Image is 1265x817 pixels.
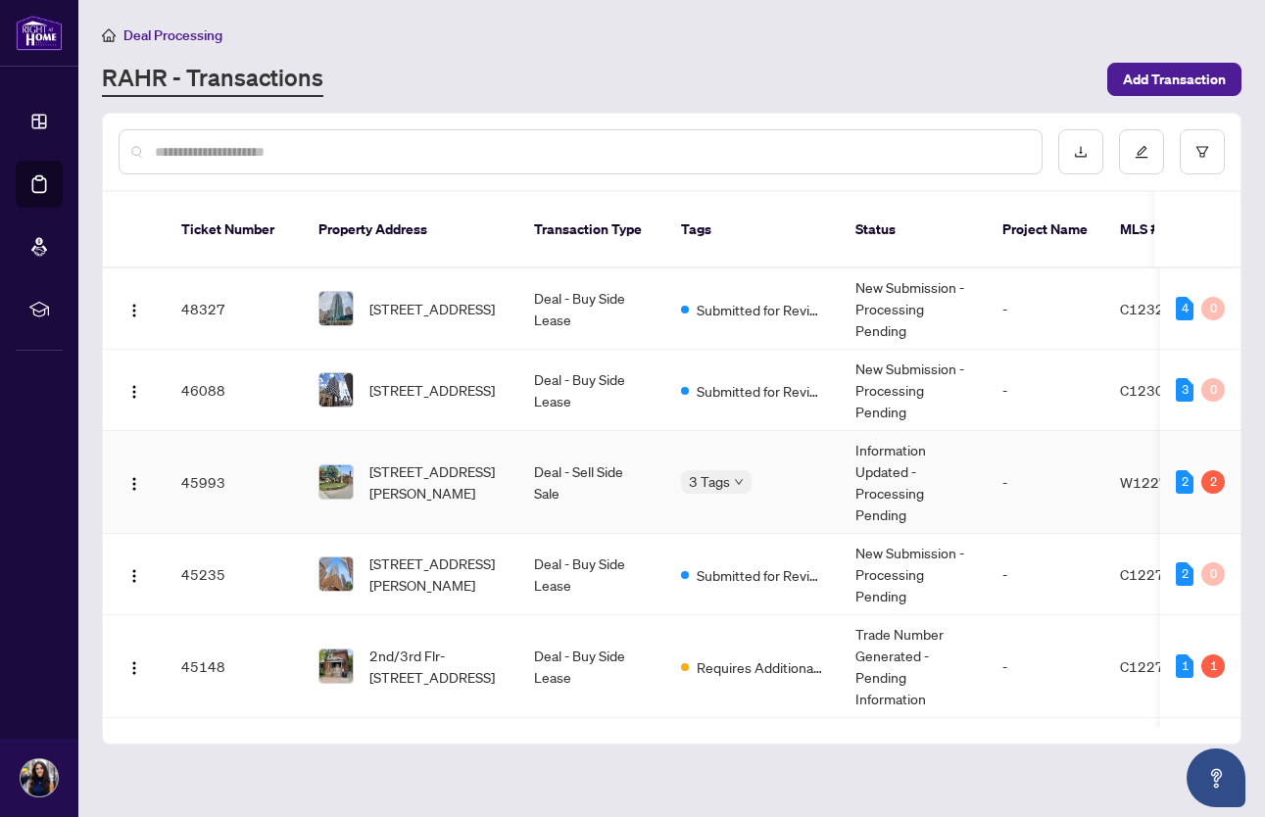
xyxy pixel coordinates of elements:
[166,268,303,350] td: 48327
[1074,145,1088,159] span: download
[126,568,142,584] img: Logo
[518,534,665,615] td: Deal - Buy Side Lease
[166,431,303,534] td: 45993
[518,350,665,431] td: Deal - Buy Side Lease
[21,759,58,796] img: Profile Icon
[1120,300,1199,317] span: C12322980
[1176,562,1193,586] div: 2
[119,293,150,324] button: Logo
[126,303,142,318] img: Logo
[734,477,744,487] span: down
[840,268,987,350] td: New Submission - Processing Pending
[1195,145,1209,159] span: filter
[518,268,665,350] td: Deal - Buy Side Lease
[126,384,142,400] img: Logo
[1180,129,1225,174] button: filter
[319,465,353,499] img: thumbnail-img
[1201,470,1225,494] div: 2
[303,192,518,268] th: Property Address
[319,373,353,407] img: thumbnail-img
[840,431,987,534] td: Information Updated - Processing Pending
[319,557,353,591] img: thumbnail-img
[1119,129,1164,174] button: edit
[840,350,987,431] td: New Submission - Processing Pending
[987,350,1104,431] td: -
[987,268,1104,350] td: -
[697,656,824,678] span: Requires Additional Docs
[697,564,824,586] span: Submitted for Review
[1201,297,1225,320] div: 0
[119,650,150,682] button: Logo
[319,292,353,325] img: thumbnail-img
[987,431,1104,534] td: -
[369,460,503,504] span: [STREET_ADDRESS][PERSON_NAME]
[1176,470,1193,494] div: 2
[369,379,495,401] span: [STREET_ADDRESS]
[1120,381,1199,399] span: C12304369
[987,192,1104,268] th: Project Name
[518,192,665,268] th: Transaction Type
[689,470,730,493] span: 3 Tags
[665,192,840,268] th: Tags
[1187,748,1245,807] button: Open asap
[1107,63,1241,96] button: Add Transaction
[987,534,1104,615] td: -
[369,645,503,688] span: 2nd/3rd Flr-[STREET_ADDRESS]
[518,431,665,534] td: Deal - Sell Side Sale
[166,350,303,431] td: 46088
[1201,562,1225,586] div: 0
[102,28,116,42] span: home
[1176,654,1193,678] div: 1
[987,615,1104,718] td: -
[840,192,987,268] th: Status
[16,15,63,51] img: logo
[1120,473,1203,491] span: W12275686
[369,553,503,596] span: [STREET_ADDRESS][PERSON_NAME]
[119,374,150,406] button: Logo
[1058,129,1103,174] button: download
[1201,654,1225,678] div: 1
[119,558,150,590] button: Logo
[119,466,150,498] button: Logo
[697,299,824,320] span: Submitted for Review
[697,380,824,402] span: Submitted for Review
[102,62,323,97] a: RAHR - Transactions
[1120,565,1199,583] span: C12270288
[166,615,303,718] td: 45148
[518,615,665,718] td: Deal - Buy Side Lease
[1120,657,1199,675] span: C12271149
[1201,378,1225,402] div: 0
[126,660,142,676] img: Logo
[126,476,142,492] img: Logo
[1176,297,1193,320] div: 4
[1135,145,1148,159] span: edit
[840,534,987,615] td: New Submission - Processing Pending
[840,615,987,718] td: Trade Number Generated - Pending Information
[166,534,303,615] td: 45235
[1176,378,1193,402] div: 3
[1104,192,1222,268] th: MLS #
[319,649,353,683] img: thumbnail-img
[123,26,222,44] span: Deal Processing
[1123,64,1226,95] span: Add Transaction
[166,192,303,268] th: Ticket Number
[369,298,495,319] span: [STREET_ADDRESS]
